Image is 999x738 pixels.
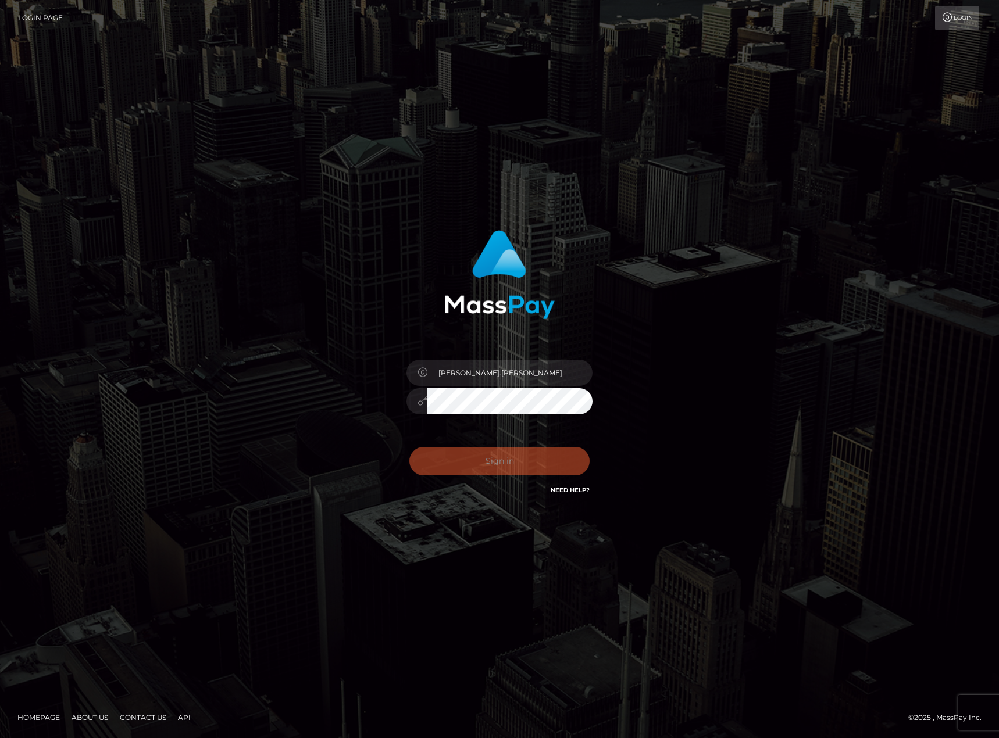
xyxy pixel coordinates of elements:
a: Contact Us [115,708,171,726]
a: Login Page [18,6,63,30]
img: MassPay Login [444,230,555,319]
a: About Us [67,708,113,726]
a: API [173,708,195,726]
a: Login [935,6,979,30]
div: © 2025 , MassPay Inc. [908,711,990,724]
a: Need Help? [551,486,590,494]
input: Username... [427,360,593,386]
a: Homepage [13,708,65,726]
